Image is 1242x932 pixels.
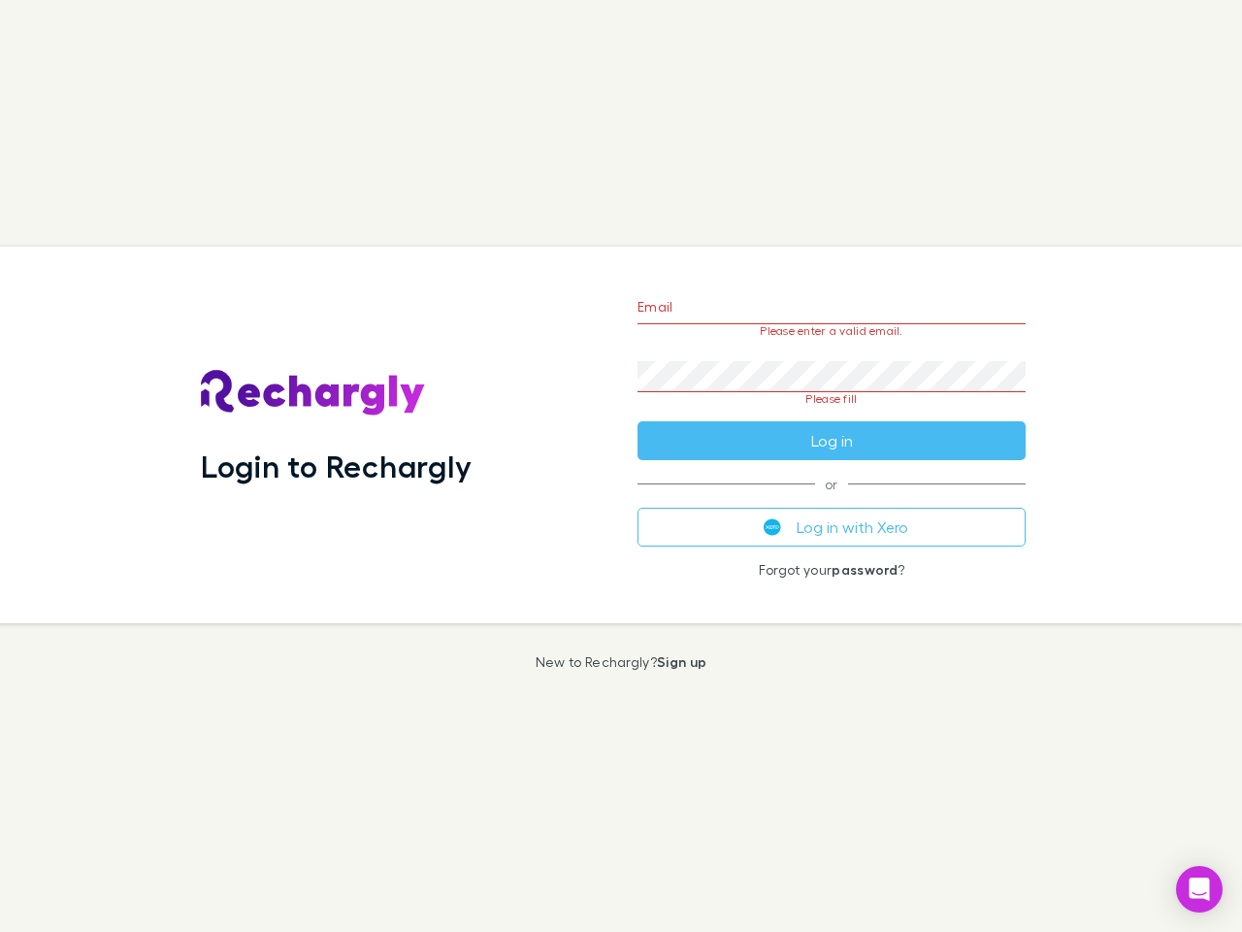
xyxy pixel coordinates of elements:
button: Log in with Xero [637,508,1026,547]
h1: Login to Rechargly [201,448,472,484]
a: password [832,561,898,578]
div: Open Intercom Messenger [1176,866,1223,913]
img: Xero's logo [764,518,781,536]
p: Forgot your ? [637,562,1026,578]
button: Log in [637,421,1026,460]
p: Please fill [637,392,1026,406]
p: New to Rechargly? [536,654,707,670]
p: Please enter a valid email. [637,324,1026,338]
a: Sign up [657,653,706,670]
img: Rechargly's Logo [201,370,426,416]
span: or [637,483,1026,484]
